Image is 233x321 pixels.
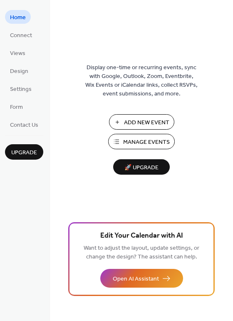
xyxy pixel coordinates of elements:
[108,134,175,149] button: Manage Events
[5,144,43,160] button: Upgrade
[5,82,37,95] a: Settings
[10,67,28,76] span: Design
[10,103,23,112] span: Form
[100,269,183,288] button: Open AI Assistant
[5,118,43,131] a: Contact Us
[109,114,174,130] button: Add New Event
[5,28,37,42] a: Connect
[113,159,170,175] button: 🚀 Upgrade
[5,10,31,24] a: Home
[11,148,37,157] span: Upgrade
[123,138,170,147] span: Manage Events
[10,121,38,130] span: Contact Us
[10,31,32,40] span: Connect
[5,64,33,78] a: Design
[10,49,25,58] span: Views
[10,85,32,94] span: Settings
[85,63,198,98] span: Display one-time or recurring events, sync with Google, Outlook, Zoom, Eventbrite, Wix Events or ...
[10,13,26,22] span: Home
[118,162,165,173] span: 🚀 Upgrade
[84,243,199,263] span: Want to adjust the layout, update settings, or change the design? The assistant can help.
[5,100,28,113] a: Form
[5,46,30,60] a: Views
[113,275,159,283] span: Open AI Assistant
[124,118,169,127] span: Add New Event
[100,230,183,242] span: Edit Your Calendar with AI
